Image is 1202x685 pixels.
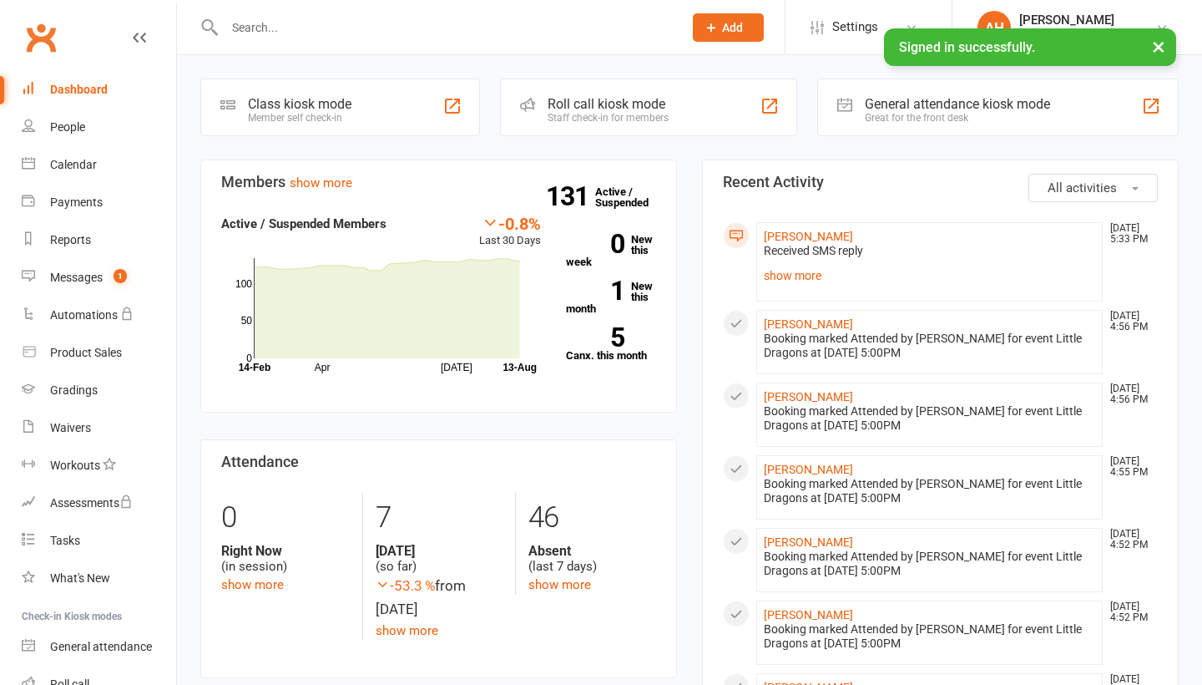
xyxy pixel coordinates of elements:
[1019,13,1114,28] div: [PERSON_NAME]
[376,543,503,575] div: (so far)
[22,297,176,334] a: Automations
[22,409,176,447] a: Waivers
[1102,311,1157,332] time: [DATE] 4:56 PM
[50,195,103,209] div: Payments
[221,216,386,231] strong: Active / Suspended Members
[1048,180,1117,195] span: All activities
[50,459,100,472] div: Workouts
[50,534,80,547] div: Tasks
[595,174,669,221] a: 131Active / Suspended
[22,628,176,666] a: General attendance kiosk mode
[50,346,122,359] div: Product Sales
[22,447,176,485] a: Workouts
[376,575,503,620] div: from [DATE]
[1144,28,1174,64] button: ×
[528,543,656,559] strong: Absent
[22,71,176,109] a: Dashboard
[221,577,284,592] a: show more
[764,244,1095,258] div: Received SMS reply
[548,96,669,112] div: Roll call kiosk mode
[22,221,176,259] a: Reports
[566,325,624,350] strong: 5
[221,493,350,543] div: 0
[764,332,1095,360] div: Booking marked Attended by [PERSON_NAME] for event Little Dragons at [DATE] 5:00PM
[722,21,743,34] span: Add
[220,16,671,39] input: Search...
[764,622,1095,651] div: Booking marked Attended by [PERSON_NAME] for event Little Dragons at [DATE] 5:00PM
[1102,383,1157,405] time: [DATE] 4:56 PM
[22,146,176,184] a: Calendar
[764,230,853,243] a: [PERSON_NAME]
[50,83,108,96] div: Dashboard
[248,112,351,124] div: Member self check-in
[566,281,656,314] a: 1New this month
[764,404,1095,433] div: Booking marked Attended by [PERSON_NAME] for event Little Dragons at [DATE] 5:00PM
[566,278,624,303] strong: 1
[221,454,656,470] h3: Attendance
[764,264,1095,287] a: show more
[528,493,656,543] div: 46
[22,109,176,146] a: People
[764,535,853,549] a: [PERSON_NAME]
[764,608,853,622] a: [PERSON_NAME]
[764,550,1095,578] div: Booking marked Attended by [PERSON_NAME] for event Little Dragons at [DATE] 5:00PM
[50,233,91,246] div: Reports
[566,327,656,361] a: 5Canx. this month
[50,496,133,510] div: Assessments
[723,174,1158,190] h3: Recent Activity
[1102,529,1157,551] time: [DATE] 4:52 PM
[50,640,152,653] div: General attendance
[764,390,853,403] a: [PERSON_NAME]
[1102,601,1157,623] time: [DATE] 4:52 PM
[566,234,656,267] a: 0New this week
[528,543,656,575] div: (last 7 days)
[376,543,503,559] strong: [DATE]
[50,158,97,171] div: Calendar
[50,383,98,397] div: Gradings
[221,543,350,575] div: (in session)
[114,269,127,283] span: 1
[22,485,176,522] a: Assessments
[50,308,118,322] div: Automations
[764,317,853,331] a: [PERSON_NAME]
[865,112,1050,124] div: Great for the front desk
[22,259,176,297] a: Messages 1
[1102,223,1157,245] time: [DATE] 5:33 PM
[221,174,656,190] h3: Members
[764,477,1095,505] div: Booking marked Attended by [PERSON_NAME] for event Little Dragons at [DATE] 5:00PM
[693,13,764,42] button: Add
[479,214,541,250] div: Last 30 Days
[22,334,176,372] a: Product Sales
[50,120,85,134] div: People
[832,8,878,46] span: Settings
[528,577,591,592] a: show more
[22,560,176,597] a: What's New
[899,39,1035,55] span: Signed in successfully.
[50,421,91,434] div: Waivers
[1028,174,1158,202] button: All activities
[764,463,853,476] a: [PERSON_NAME]
[22,522,176,560] a: Tasks
[22,184,176,221] a: Payments
[290,175,352,190] a: show more
[566,231,624,256] strong: 0
[50,571,110,585] div: What's New
[221,543,350,559] strong: Right Now
[548,112,669,124] div: Staff check-in for members
[376,577,435,594] span: -53.3 %
[50,271,103,284] div: Messages
[479,214,541,232] div: -0.8%
[22,372,176,409] a: Gradings
[977,11,1011,44] div: AH
[248,96,351,112] div: Class kiosk mode
[865,96,1050,112] div: General attendance kiosk mode
[20,17,62,58] a: Clubworx
[376,623,438,638] a: show more
[376,493,503,543] div: 7
[1019,28,1114,43] div: BBMA Sandgate
[546,184,595,209] strong: 131
[1102,456,1157,478] time: [DATE] 4:55 PM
